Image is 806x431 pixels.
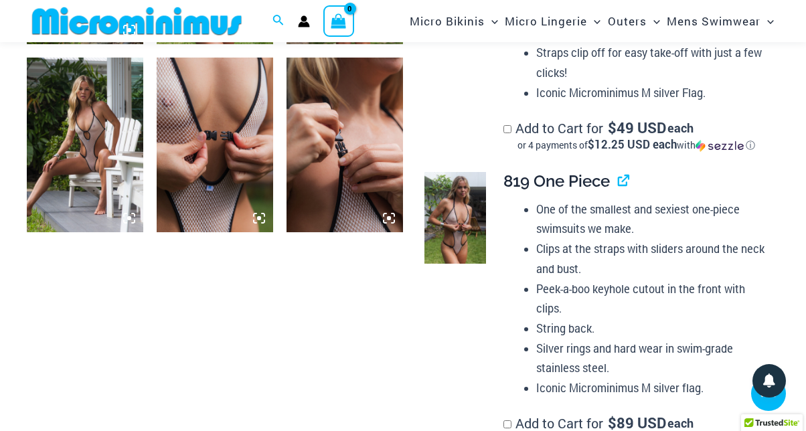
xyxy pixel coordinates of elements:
li: Iconic Microminimus M silver Flag. [536,83,769,103]
img: Trade Winds Ivory/Ink 819 One Piece [27,58,143,232]
a: Mens SwimwearMenu ToggleMenu Toggle [663,4,777,38]
span: 89 USD [608,416,666,430]
img: Sezzle [696,140,744,152]
label: Add to Cart for [503,119,768,153]
span: each [667,416,694,430]
span: 819 One Piece [503,171,610,191]
li: Peek-a-boo keyhole cutout in the front with clips. [536,279,769,319]
a: View Shopping Cart, empty [323,5,354,36]
img: MM SHOP LOGO FLAT [27,6,247,36]
span: 49 USD [608,121,666,135]
a: OutersMenu ToggleMenu Toggle [604,4,663,38]
img: Trade Winds Ivory/Ink 819 One Piece [287,58,403,232]
span: Outers [608,4,647,38]
a: Search icon link [272,13,285,30]
li: String back. [536,319,769,339]
a: Micro BikinisMenu ToggleMenu Toggle [406,4,501,38]
a: Account icon link [298,15,310,27]
input: Add to Cart for$49 USD eachor 4 payments of$12.25 USD eachwithSezzle Click to learn more about Se... [503,125,511,133]
a: Micro LingerieMenu ToggleMenu Toggle [501,4,604,38]
li: Clips at the straps with sliders around the neck and bust. [536,239,769,278]
li: Straps clip off for easy take-off with just a few clicks! [536,43,769,82]
li: Silver rings and hard wear in swim-grade stainless steel. [536,339,769,378]
li: Iconic Microminimus M silver flag. [536,378,769,398]
img: Trade Winds Ivory/Ink 819 One Piece [157,58,273,232]
span: $12.25 USD each [588,137,677,152]
span: Menu Toggle [485,4,498,38]
li: One of the smallest and sexiest one-piece swimsuits we make. [536,199,769,239]
div: or 4 payments of with [503,139,768,152]
span: Menu Toggle [587,4,600,38]
span: Micro Bikinis [410,4,485,38]
nav: Site Navigation [404,2,779,40]
div: or 4 payments of$12.25 USD eachwithSezzle Click to learn more about Sezzle [503,139,768,152]
span: Micro Lingerie [505,4,587,38]
img: Trade Winds Ivory/Ink 819 One Piece [424,172,486,264]
span: Mens Swimwear [667,4,760,38]
span: each [667,121,694,135]
span: $ [608,118,617,137]
span: Menu Toggle [647,4,660,38]
input: Add to Cart for$89 USD eachor 4 payments of$22.25 USD eachwithSezzle Click to learn more about Se... [503,420,511,428]
span: Menu Toggle [760,4,774,38]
